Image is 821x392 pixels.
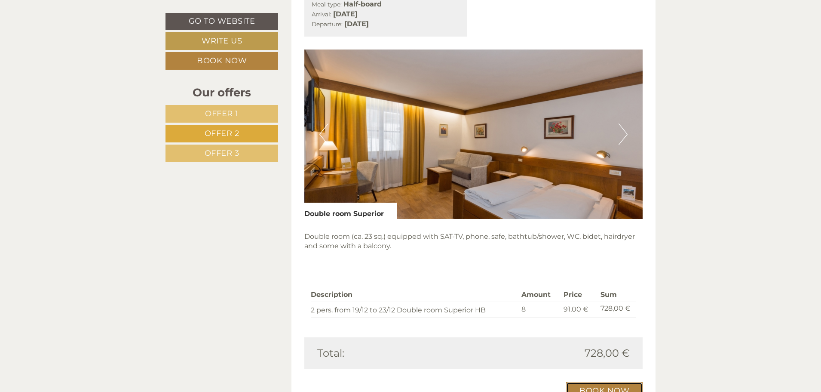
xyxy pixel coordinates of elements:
b: [DATE] [333,10,358,18]
img: image [304,49,643,219]
div: Hello, how can we help you? [6,23,115,49]
small: Arrival: [312,11,331,18]
span: 91,00 € [564,305,588,313]
small: Departure: [312,21,343,28]
a: Book now [165,52,278,70]
small: 21:32 [13,42,110,48]
a: Write us [165,32,278,50]
b: [DATE] [344,20,369,28]
div: Double room Superior [304,203,397,219]
th: Price [560,288,597,302]
td: 2 pers. from 19/12 to 23/12 Double room Superior HB [311,302,518,318]
div: [DATE] [153,6,186,21]
a: Go to website [165,13,278,30]
th: Description [311,288,518,302]
span: Offer 3 [205,148,239,158]
small: Meal type: [312,1,342,8]
span: Offer 2 [205,129,239,138]
button: Previous [319,123,328,145]
div: Hotel [PERSON_NAME] [13,25,110,32]
p: Double room (ca. 23 sq.) equipped with SAT-TV, phone, safe, bathtub/shower, WC, bidet, hairdryer ... [304,232,643,252]
div: Our offers [165,85,278,101]
td: 728,00 € [597,302,636,318]
th: Amount [518,288,560,302]
th: Sum [597,288,636,302]
button: Send [288,224,339,242]
td: 8 [518,302,560,318]
div: Total: [311,346,474,361]
span: 728,00 € [585,346,630,361]
button: Next [619,123,628,145]
span: Offer 1 [205,109,239,118]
